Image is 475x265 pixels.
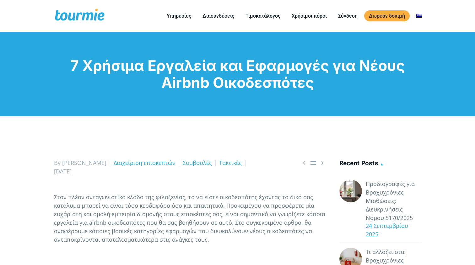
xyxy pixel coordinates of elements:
[339,159,421,169] h4: Recent posts
[198,12,239,20] a: Διασυνδέσεις
[162,12,196,20] a: Υπηρεσίες
[287,12,332,20] a: Χρήσιμοι πόροι
[310,159,317,167] a: 
[114,159,175,166] a: Διαχείριση επισκεπτών
[362,222,421,239] div: 24 Σεπτεμβρίου 2025
[366,180,421,222] a: Προδιαγραφές για Βραχυχρόνιες Μισθώσεις: Διευκρινήσεις Νόμου 5170/2025
[319,159,326,167] span: Next post
[54,193,325,243] span: Στον πλέον ανταγωνιστικό κλάδο της φιλοξενίας, το να είστε οικοδεσπότης έχοντας το δικό σας κατάλ...
[300,159,308,167] span: Previous post
[364,10,410,21] a: Δωρεάν δοκιμή
[319,159,326,167] a: 
[54,167,72,175] span: [DATE]
[219,159,242,166] a: Τακτικές
[241,12,285,20] a: Τιμοκατάλογος
[412,12,427,20] a: Αλλαγή σε
[333,12,362,20] a: Σύνδεση
[183,159,212,166] a: Συμβουλές
[54,159,106,166] span: By [PERSON_NAME]
[300,159,308,167] a: 
[54,57,421,91] h1: 7 Χρήσιμα Εργαλεία και Εφαρμογές για Νέους Airbnb Οικοδεσπότες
